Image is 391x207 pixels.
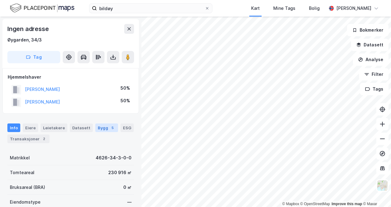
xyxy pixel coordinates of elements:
[7,51,60,63] button: Tag
[10,198,41,206] div: Eiendomstype
[7,24,50,34] div: Ingen adresse
[120,123,134,132] div: ESG
[109,125,116,131] div: 5
[108,169,132,176] div: 230 916 ㎡
[70,123,93,132] div: Datasett
[8,73,134,81] div: Hjemmelshaver
[10,3,74,14] img: logo.f888ab2527a4732fd821a326f86c7f29.svg
[23,123,38,132] div: Eiere
[120,84,130,92] div: 50%
[360,83,389,95] button: Tags
[360,178,391,207] iframe: Chat Widget
[97,4,205,13] input: Søk på adresse, matrikkel, gårdeiere, leietakere eller personer
[41,136,47,142] div: 2
[347,24,389,36] button: Bokmerker
[123,184,132,191] div: 0 ㎡
[309,5,320,12] div: Bolig
[273,5,295,12] div: Mine Tags
[10,169,34,176] div: Tomteareal
[127,198,132,206] div: —
[10,184,45,191] div: Bruksareal (BRA)
[120,97,130,104] div: 50%
[336,5,371,12] div: [PERSON_NAME]
[282,202,299,206] a: Mapbox
[10,154,30,162] div: Matrikkel
[7,36,42,44] div: Øygarden, 34/3
[41,123,67,132] div: Leietakere
[300,202,330,206] a: OpenStreetMap
[359,68,389,80] button: Filter
[353,53,389,66] button: Analyse
[7,123,20,132] div: Info
[95,123,118,132] div: Bygg
[332,202,362,206] a: Improve this map
[7,135,49,143] div: Transaksjoner
[360,178,391,207] div: Kontrollprogram for chat
[351,39,389,51] button: Datasett
[96,154,132,162] div: 4626-34-3-0-0
[251,5,260,12] div: Kart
